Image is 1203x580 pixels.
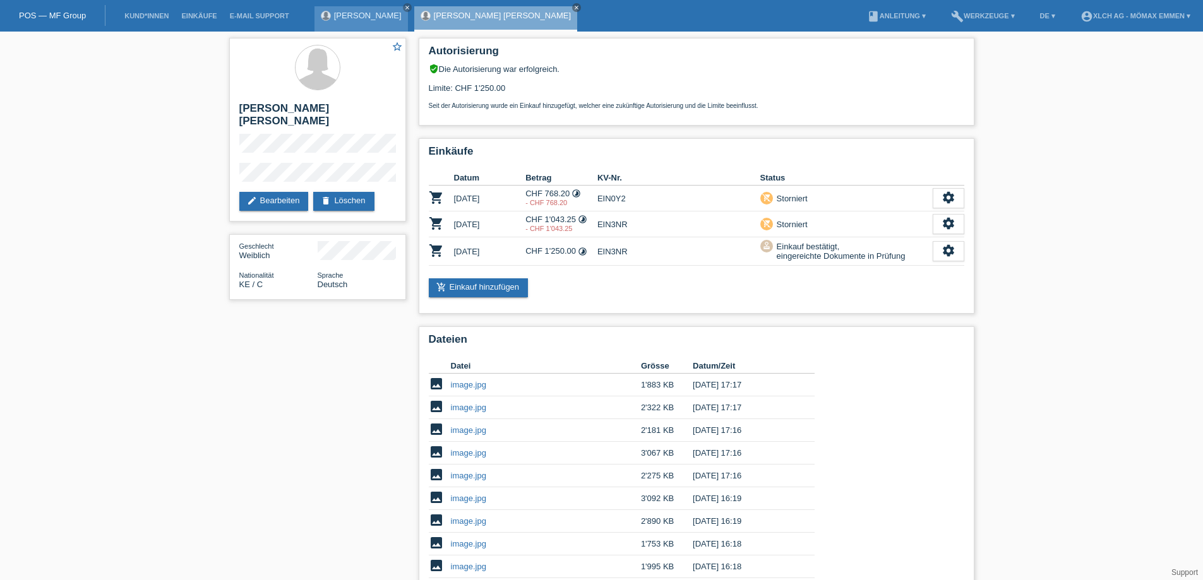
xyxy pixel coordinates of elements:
a: account_circleXLCH AG - Mömax Emmen ▾ [1074,12,1197,20]
th: Datum/Zeit [693,358,796,374]
td: 1'753 KB [641,533,693,555]
td: EIN3NR [597,211,760,237]
i: add_shopping_cart [436,282,446,292]
a: deleteLöschen [313,192,374,211]
a: POS — MF Group [19,11,86,20]
i: remove_shopping_cart [762,219,771,228]
i: image [429,422,444,437]
td: 3'092 KB [641,487,693,510]
i: build [951,10,964,23]
td: [DATE] 16:18 [693,555,796,578]
td: [DATE] 17:17 [693,396,796,419]
th: Betrag [525,170,597,186]
a: image.jpg [451,425,486,435]
span: Kenia / C / 27.08.2004 [239,280,263,289]
td: CHF 1'043.25 [525,211,597,237]
i: 12 Raten [578,215,587,224]
i: image [429,376,444,391]
div: Einkauf bestätigt, eingereichte Dokumente in Prüfung [773,240,906,263]
a: image.jpg [451,403,486,412]
td: EIN0Y2 [597,186,760,211]
th: Status [760,170,933,186]
td: [DATE] 17:16 [693,442,796,465]
a: image.jpg [451,516,486,526]
i: image [429,444,444,459]
span: Sprache [318,271,344,279]
td: [DATE] 16:19 [693,510,796,533]
i: image [429,467,444,482]
h2: Dateien [429,333,964,352]
a: Support [1171,568,1198,577]
i: POSP00026656 [429,243,444,258]
td: 2'890 KB [641,510,693,533]
i: POSP00019201 [429,190,444,205]
a: close [403,3,412,12]
td: [DATE] 16:19 [693,487,796,510]
a: star_border [392,41,403,54]
th: Grösse [641,358,693,374]
div: 24.03.2025 / KUNDE HAT ALLES BAR BEZAHLT ANDER KV [525,199,597,206]
a: DE ▾ [1034,12,1062,20]
div: 26.08.2025 / NEUER BETRAG GLEICHER KV [525,225,597,232]
i: book [867,10,880,23]
i: 12 Raten [572,189,581,198]
a: Kund*innen [118,12,175,20]
a: image.jpg [451,471,486,480]
i: account_circle [1080,10,1093,23]
i: settings [942,216,955,230]
div: Die Autorisierung war erfolgreich. [429,64,964,74]
i: 12 Raten [578,247,587,256]
p: Seit der Autorisierung wurde ein Einkauf hinzugefügt, welcher eine zukünftige Autorisierung und d... [429,102,964,109]
td: [DATE] [454,186,526,211]
i: settings [942,191,955,204]
span: Deutsch [318,280,348,289]
td: 3'067 KB [641,442,693,465]
td: [DATE] 17:16 [693,419,796,442]
h2: [PERSON_NAME] [PERSON_NAME] [239,102,396,134]
i: image [429,535,444,550]
td: [DATE] 17:16 [693,465,796,487]
a: Einkäufe [175,12,223,20]
td: [DATE] 17:17 [693,374,796,396]
td: EIN3NR [597,237,760,266]
h2: Autorisierung [429,45,964,64]
a: [PERSON_NAME] [334,11,402,20]
i: delete [321,196,331,206]
i: close [573,4,580,11]
td: 1'883 KB [641,374,693,396]
th: Datei [451,358,641,374]
i: close [404,4,410,11]
td: CHF 1'250.00 [525,237,597,266]
i: edit [247,196,257,206]
i: image [429,490,444,505]
td: [DATE] [454,211,526,237]
td: 1'995 KB [641,555,693,578]
span: Nationalität [239,271,274,279]
h2: Einkäufe [429,145,964,164]
i: approval [762,241,771,250]
a: image.jpg [451,448,486,458]
a: [PERSON_NAME] [PERSON_NAME] [434,11,571,20]
a: buildWerkzeuge ▾ [945,12,1021,20]
a: add_shopping_cartEinkauf hinzufügen [429,278,529,297]
a: image.jpg [451,380,486,389]
a: image.jpg [451,494,486,503]
i: image [429,399,444,414]
td: CHF 768.20 [525,186,597,211]
i: image [429,558,444,573]
a: image.jpg [451,539,486,548]
i: settings [942,244,955,257]
div: Limite: CHF 1'250.00 [429,74,964,109]
td: [DATE] [454,237,526,266]
td: [DATE] 16:18 [693,533,796,555]
div: Weiblich [239,241,318,260]
th: Datum [454,170,526,186]
td: 2'181 KB [641,419,693,442]
i: remove_shopping_cart [762,193,771,202]
td: 2'322 KB [641,396,693,419]
a: close [572,3,581,12]
a: editBearbeiten [239,192,309,211]
i: verified_user [429,64,439,74]
a: E-Mail Support [224,12,296,20]
i: star_border [392,41,403,52]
